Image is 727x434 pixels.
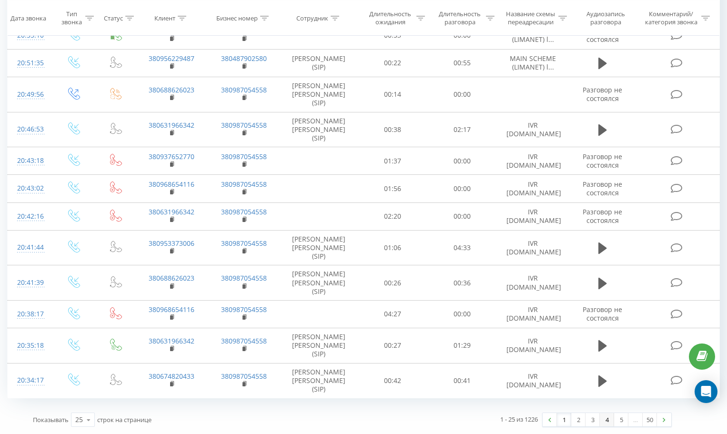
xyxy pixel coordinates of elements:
[216,14,258,22] div: Бизнес номер
[583,305,622,323] span: Разговор не состоялся
[280,328,358,363] td: [PERSON_NAME] [PERSON_NAME] (SIP)
[497,265,569,301] td: IVR [DOMAIN_NAME]
[497,300,569,328] td: IVR [DOMAIN_NAME]
[154,14,175,22] div: Клиент
[280,49,358,77] td: [PERSON_NAME] (SIP)
[17,273,42,292] div: 20:41:39
[149,305,194,314] a: 380968654116
[497,175,569,202] td: IVR [DOMAIN_NAME]
[149,152,194,161] a: 380937652770
[505,10,556,26] div: Название схемы переадресации
[17,371,42,390] div: 20:34:17
[149,372,194,381] a: 380674820433
[17,336,42,355] div: 20:35:18
[17,120,42,139] div: 20:46:53
[221,180,267,189] a: 380987054558
[280,112,358,147] td: [PERSON_NAME] [PERSON_NAME] (SIP)
[358,300,427,328] td: 04:27
[497,147,569,175] td: IVR [DOMAIN_NAME]
[17,207,42,226] div: 20:42:16
[427,300,497,328] td: 00:00
[149,273,194,283] a: 380688626023
[97,415,151,424] span: строк на странице
[358,363,427,398] td: 00:42
[149,336,194,345] a: 380631966342
[221,336,267,345] a: 380987054558
[497,328,569,363] td: IVR [DOMAIN_NAME]
[61,10,83,26] div: Тип звонка
[10,14,46,22] div: Дата звонка
[628,413,643,426] div: …
[614,413,628,426] a: 5
[149,207,194,216] a: 380631966342
[221,239,267,248] a: 380987054558
[600,413,614,426] a: 4
[358,175,427,202] td: 01:56
[578,10,634,26] div: Аудиозапись разговора
[643,10,699,26] div: Комментарий/категория звонка
[571,413,586,426] a: 2
[427,147,497,175] td: 00:00
[366,10,414,26] div: Длительность ожидания
[427,328,497,363] td: 01:29
[497,202,569,230] td: IVR [DOMAIN_NAME]
[17,54,42,72] div: 20:51:35
[17,179,42,198] div: 20:43:02
[280,363,358,398] td: [PERSON_NAME] [PERSON_NAME] (SIP)
[221,121,267,130] a: 380987054558
[149,85,194,94] a: 380688626023
[33,415,69,424] span: Показывать
[557,413,571,426] a: 1
[75,415,83,424] div: 25
[497,363,569,398] td: IVR [DOMAIN_NAME]
[586,413,600,426] a: 3
[221,54,267,63] a: 380487902580
[221,85,267,94] a: 380987054558
[427,175,497,202] td: 00:00
[583,207,622,225] span: Разговор не состоялся
[583,85,622,103] span: Разговор не состоялся
[358,77,427,112] td: 00:14
[221,273,267,283] a: 380987054558
[510,54,556,71] span: MAIN SCHEME (LIMANET) l...
[427,49,497,77] td: 00:55
[358,147,427,175] td: 01:37
[221,372,267,381] a: 380987054558
[221,152,267,161] a: 380987054558
[280,265,358,301] td: [PERSON_NAME] [PERSON_NAME] (SIP)
[17,151,42,170] div: 20:43:18
[497,230,569,265] td: IVR [DOMAIN_NAME]
[280,77,358,112] td: [PERSON_NAME] [PERSON_NAME] (SIP)
[358,328,427,363] td: 00:27
[280,230,358,265] td: [PERSON_NAME] [PERSON_NAME] (SIP)
[358,202,427,230] td: 02:20
[221,207,267,216] a: 380987054558
[104,14,123,22] div: Статус
[427,265,497,301] td: 00:36
[358,49,427,77] td: 00:22
[17,238,42,257] div: 20:41:44
[436,10,484,26] div: Длительность разговора
[149,121,194,130] a: 380631966342
[427,202,497,230] td: 00:00
[149,54,194,63] a: 380956229487
[583,180,622,197] span: Разговор не состоялся
[358,112,427,147] td: 00:38
[583,152,622,170] span: Разговор не состоялся
[500,414,538,424] div: 1 - 25 из 1226
[427,77,497,112] td: 00:00
[221,305,267,314] a: 380987054558
[427,363,497,398] td: 00:41
[427,112,497,147] td: 02:17
[17,85,42,104] div: 20:49:56
[149,239,194,248] a: 380953373006
[149,180,194,189] a: 380968654116
[358,265,427,301] td: 00:26
[427,230,497,265] td: 04:33
[17,305,42,323] div: 20:38:17
[497,112,569,147] td: IVR [DOMAIN_NAME]
[296,14,328,22] div: Сотрудник
[358,230,427,265] td: 01:06
[695,380,717,403] div: Open Intercom Messenger
[643,413,657,426] a: 50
